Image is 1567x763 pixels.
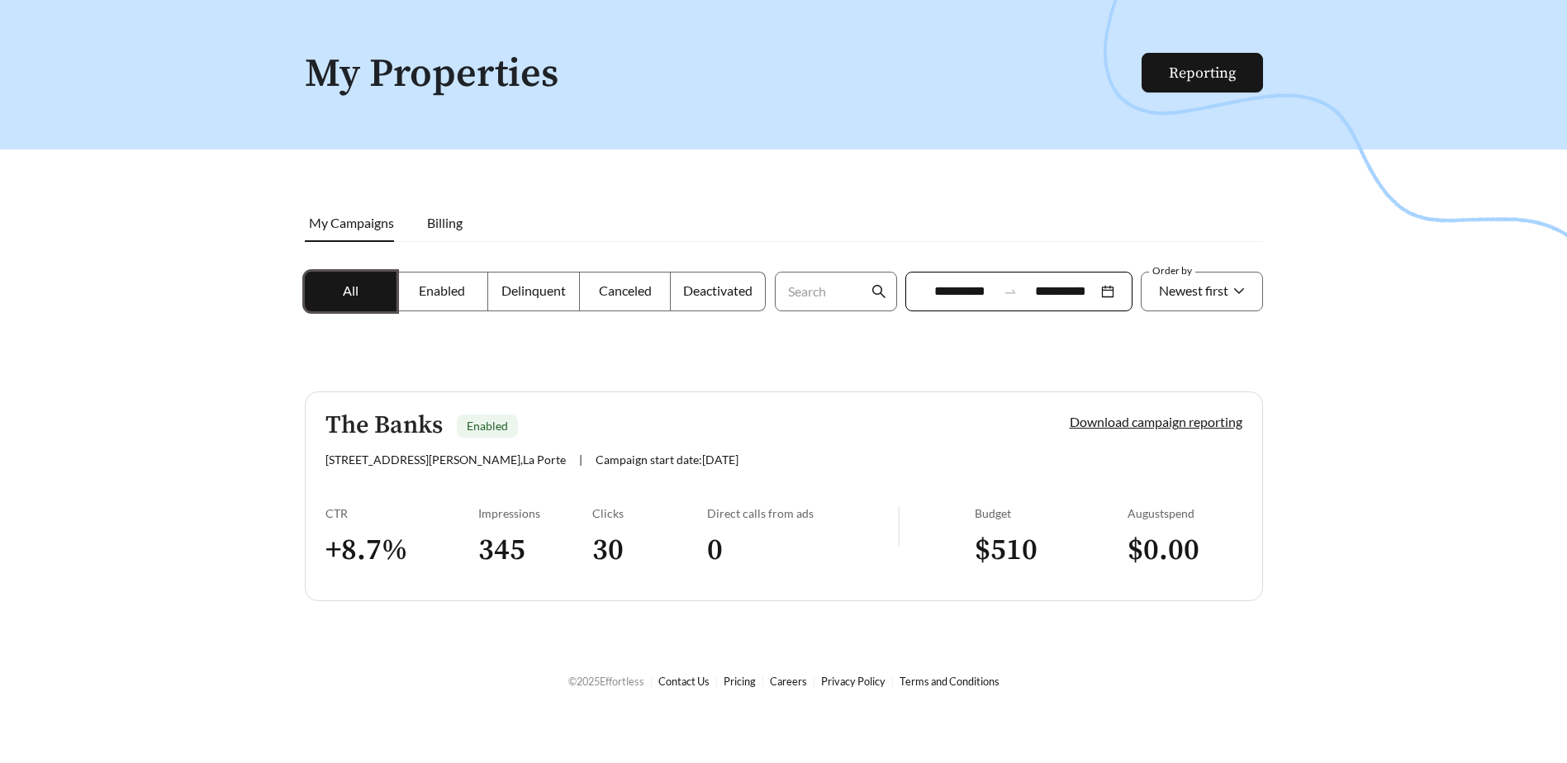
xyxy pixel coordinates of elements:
h1: My Properties [305,53,1143,97]
button: Reporting [1142,53,1263,92]
a: The BanksEnabled[STREET_ADDRESS][PERSON_NAME],La Porte|Campaign start date:[DATE]Download campaig... [305,391,1263,601]
div: Clicks [592,506,707,520]
h3: 345 [478,532,593,569]
span: My Campaigns [309,215,394,230]
span: search [871,284,886,299]
h3: $ 0.00 [1128,532,1242,569]
h3: $ 510 [975,532,1128,569]
span: Enabled [419,282,465,298]
img: line [898,506,900,546]
span: All [343,282,359,298]
span: to [1003,284,1018,299]
a: Download campaign reporting [1070,414,1242,429]
a: Reporting [1169,64,1236,83]
h3: + 8.7 % [325,532,478,569]
span: Campaign start date: [DATE] [596,453,738,467]
div: Impressions [478,506,593,520]
h3: 0 [707,532,898,569]
div: CTR [325,506,478,520]
span: Enabled [467,419,508,433]
span: Deactivated [683,282,753,298]
div: Direct calls from ads [707,506,898,520]
span: Newest first [1159,282,1228,298]
div: Budget [975,506,1128,520]
span: swap-right [1003,284,1018,299]
span: Billing [427,215,463,230]
h5: The Banks [325,412,443,439]
h3: 30 [592,532,707,569]
div: August spend [1128,506,1242,520]
span: Canceled [599,282,652,298]
span: | [579,453,582,467]
span: [STREET_ADDRESS][PERSON_NAME] , La Porte [325,453,566,467]
span: Delinquent [501,282,566,298]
